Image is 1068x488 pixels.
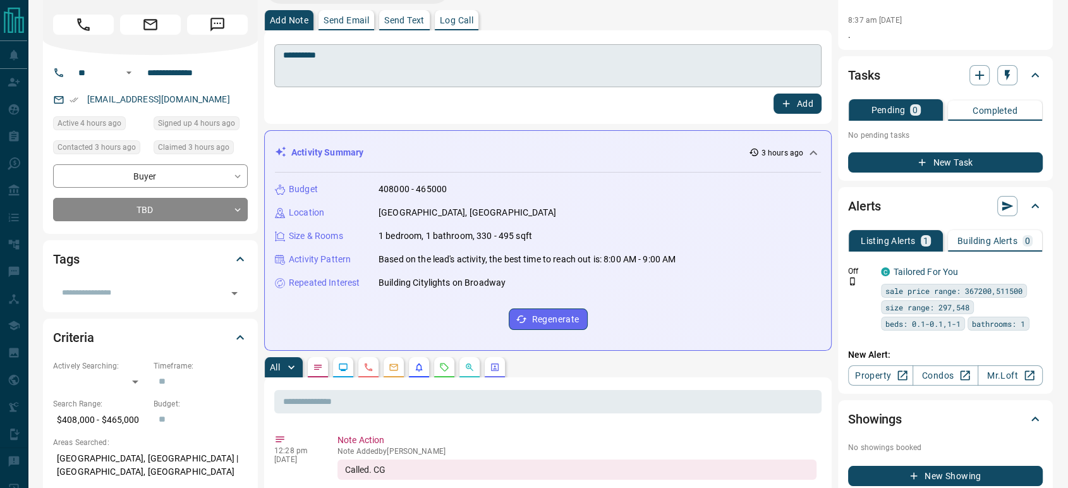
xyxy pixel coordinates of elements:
[440,16,473,25] p: Log Call
[289,183,318,196] p: Budget
[53,398,147,410] p: Search Range:
[885,284,1022,297] span: sale price range: 367200,511500
[121,65,137,80] button: Open
[972,317,1025,330] span: bathrooms: 1
[379,206,556,219] p: [GEOGRAPHIC_DATA], [GEOGRAPHIC_DATA]
[923,236,928,245] p: 1
[848,60,1043,90] div: Tasks
[861,236,916,245] p: Listing Alerts
[274,455,319,464] p: [DATE]
[274,446,319,455] p: 12:28 pm
[894,267,958,277] a: Tailored For You
[53,140,147,158] div: Fri Aug 15 2025
[275,141,821,164] div: Activity Summary3 hours ago
[1025,236,1030,245] p: 0
[337,460,816,480] div: Called. CG
[53,15,114,35] span: Call
[379,229,532,243] p: 1 bedroom, 1 bathroom, 330 - 495 sqft
[871,106,905,114] p: Pending
[774,94,822,114] button: Add
[291,146,363,159] p: Activity Summary
[379,183,447,196] p: 408000 - 465000
[289,229,343,243] p: Size & Rooms
[226,284,243,302] button: Open
[957,236,1017,245] p: Building Alerts
[289,206,324,219] p: Location
[53,410,147,430] p: $408,000 - $465,000
[379,276,506,290] p: Building Citylights on Broadway
[338,362,348,372] svg: Lead Browsing Activity
[978,365,1043,386] a: Mr.Loft
[337,447,816,456] p: Note Added by [PERSON_NAME]
[848,28,1043,42] p: .
[885,301,969,314] span: size range: 297,548
[53,360,147,372] p: Actively Searching:
[848,365,913,386] a: Property
[848,65,880,85] h2: Tasks
[53,437,248,448] p: Areas Searched:
[439,362,449,372] svg: Requests
[324,16,369,25] p: Send Email
[154,360,248,372] p: Timeframe:
[53,116,147,134] div: Fri Aug 15 2025
[53,448,248,482] p: [GEOGRAPHIC_DATA], [GEOGRAPHIC_DATA] | [GEOGRAPHIC_DATA], [GEOGRAPHIC_DATA]
[848,442,1043,453] p: No showings booked
[270,363,280,372] p: All
[848,196,881,216] h2: Alerts
[58,141,136,154] span: Contacted 3 hours ago
[379,253,676,266] p: Based on the lead's activity, the best time to reach out is: 8:00 AM - 9:00 AM
[881,267,890,276] div: condos.ca
[58,117,121,130] span: Active 4 hours ago
[289,276,360,290] p: Repeated Interest
[187,15,248,35] span: Message
[464,362,475,372] svg: Opportunities
[848,348,1043,362] p: New Alert:
[154,398,248,410] p: Budget:
[154,116,248,134] div: Fri Aug 15 2025
[848,277,857,286] svg: Push Notification Only
[53,327,94,348] h2: Criteria
[389,362,399,372] svg: Emails
[848,152,1043,173] button: New Task
[848,126,1043,145] p: No pending tasks
[270,16,308,25] p: Add Note
[384,16,425,25] p: Send Text
[913,365,978,386] a: Condos
[414,362,424,372] svg: Listing Alerts
[848,265,873,277] p: Off
[53,244,248,274] div: Tags
[509,308,588,330] button: Regenerate
[337,434,816,447] p: Note Action
[848,16,902,25] p: 8:37 am [DATE]
[53,198,248,221] div: TBD
[158,117,235,130] span: Signed up 4 hours ago
[973,106,1017,115] p: Completed
[289,253,351,266] p: Activity Pattern
[848,404,1043,434] div: Showings
[120,15,181,35] span: Email
[848,191,1043,221] div: Alerts
[363,362,373,372] svg: Calls
[53,322,248,353] div: Criteria
[913,106,918,114] p: 0
[762,147,803,159] p: 3 hours ago
[885,317,961,330] span: beds: 0.1-0.1,1-1
[154,140,248,158] div: Fri Aug 15 2025
[53,164,248,188] div: Buyer
[848,466,1043,486] button: New Showing
[313,362,323,372] svg: Notes
[53,249,79,269] h2: Tags
[490,362,500,372] svg: Agent Actions
[87,94,230,104] a: [EMAIL_ADDRESS][DOMAIN_NAME]
[158,141,229,154] span: Claimed 3 hours ago
[70,95,78,104] svg: Email Verified
[848,409,902,429] h2: Showings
